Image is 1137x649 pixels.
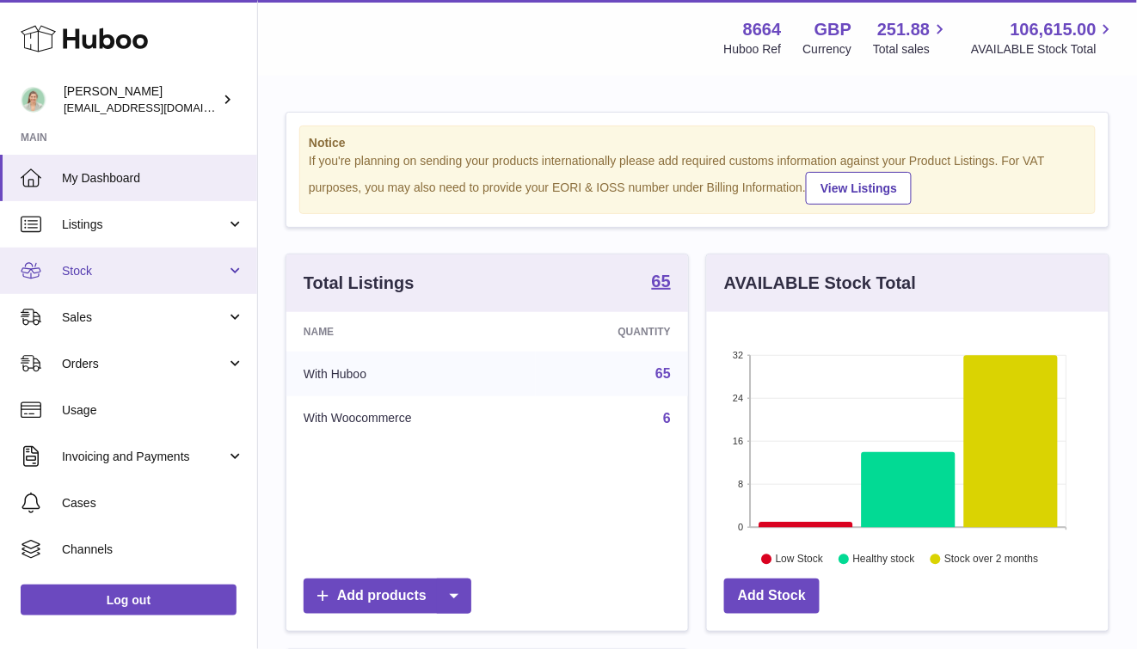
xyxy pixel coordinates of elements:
[62,217,226,233] span: Listings
[944,553,1038,565] text: Stock over 2 months
[652,272,671,293] a: 65
[776,553,824,565] text: Low Stock
[971,18,1116,58] a: 106,615.00 AVAILABLE Stock Total
[62,402,244,419] span: Usage
[738,479,743,489] text: 8
[62,309,226,326] span: Sales
[724,41,782,58] div: Huboo Ref
[286,396,536,441] td: With Woocommerce
[803,41,852,58] div: Currency
[733,393,743,403] text: 24
[814,18,851,41] strong: GBP
[286,312,536,352] th: Name
[724,579,820,614] a: Add Stock
[733,350,743,360] text: 32
[62,263,226,279] span: Stock
[21,585,237,615] a: Log out
[64,83,218,116] div: [PERSON_NAME]
[62,495,244,511] span: Cases
[64,101,253,114] span: [EMAIL_ADDRESS][DOMAIN_NAME]
[873,41,950,58] span: Total sales
[309,153,1086,205] div: If you're planning on sending your products internationally please add required customs informati...
[724,272,916,295] h3: AVAILABLE Stock Total
[1011,18,1097,41] span: 106,615.00
[536,312,688,352] th: Quantity
[738,522,743,532] text: 0
[877,18,930,41] span: 251.88
[286,352,536,396] td: With Huboo
[733,436,743,446] text: 16
[663,411,671,426] a: 6
[873,18,950,58] a: 251.88 Total sales
[806,172,912,205] a: View Listings
[304,272,415,295] h3: Total Listings
[62,449,226,465] span: Invoicing and Payments
[971,41,1116,58] span: AVAILABLE Stock Total
[21,87,46,113] img: hello@thefacialcuppingexpert.com
[743,18,782,41] strong: 8664
[62,542,244,558] span: Channels
[655,366,671,381] a: 65
[62,170,244,187] span: My Dashboard
[62,356,226,372] span: Orders
[309,135,1086,151] strong: Notice
[853,553,916,565] text: Healthy stock
[304,579,471,614] a: Add products
[652,272,671,290] strong: 65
